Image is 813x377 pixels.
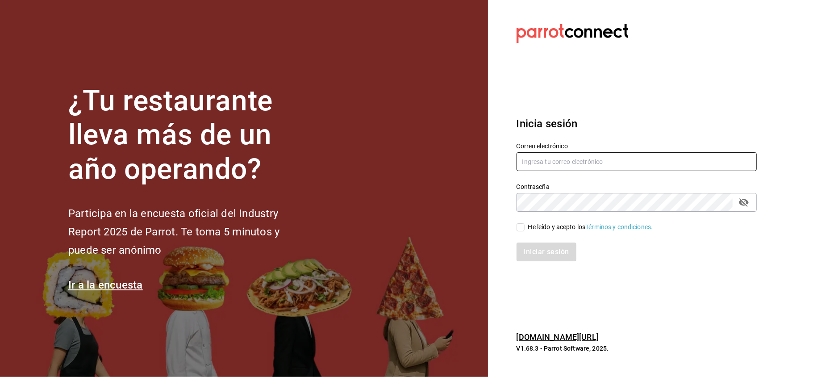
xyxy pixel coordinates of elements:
[68,279,143,291] a: Ir a la encuesta
[517,344,757,353] p: V1.68.3 - Parrot Software, 2025.
[528,222,653,232] div: He leído y acepto los
[68,205,309,259] h2: Participa en la encuesta oficial del Industry Report 2025 de Parrot. Te toma 5 minutos y puede se...
[585,223,653,230] a: Términos y condiciones.
[736,195,751,210] button: passwordField
[517,143,757,149] label: Correo electrónico
[517,152,757,171] input: Ingresa tu correo electrónico
[517,184,757,190] label: Contraseña
[68,84,309,187] h1: ¿Tu restaurante lleva más de un año operando?
[517,116,757,132] h3: Inicia sesión
[517,332,599,342] a: [DOMAIN_NAME][URL]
